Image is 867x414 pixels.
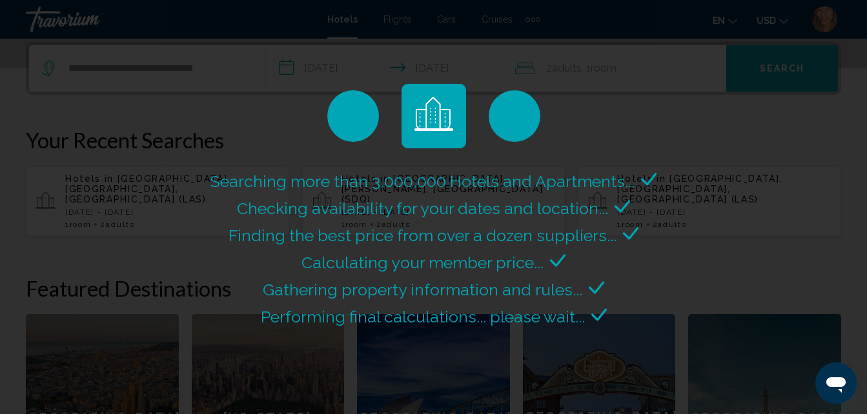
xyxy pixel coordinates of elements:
[301,253,544,272] span: Calculating your member price...
[229,226,617,245] span: Finding the best price from over a dozen suppliers...
[815,362,857,404] iframe: Button to launch messaging window
[263,280,582,299] span: Gathering property information and rules...
[237,199,608,218] span: Checking availability for your dates and location...
[210,172,635,191] span: Searching more than 3,000,000 Hotels and Apartments...
[261,307,585,326] span: Performing final calculations... please wait...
